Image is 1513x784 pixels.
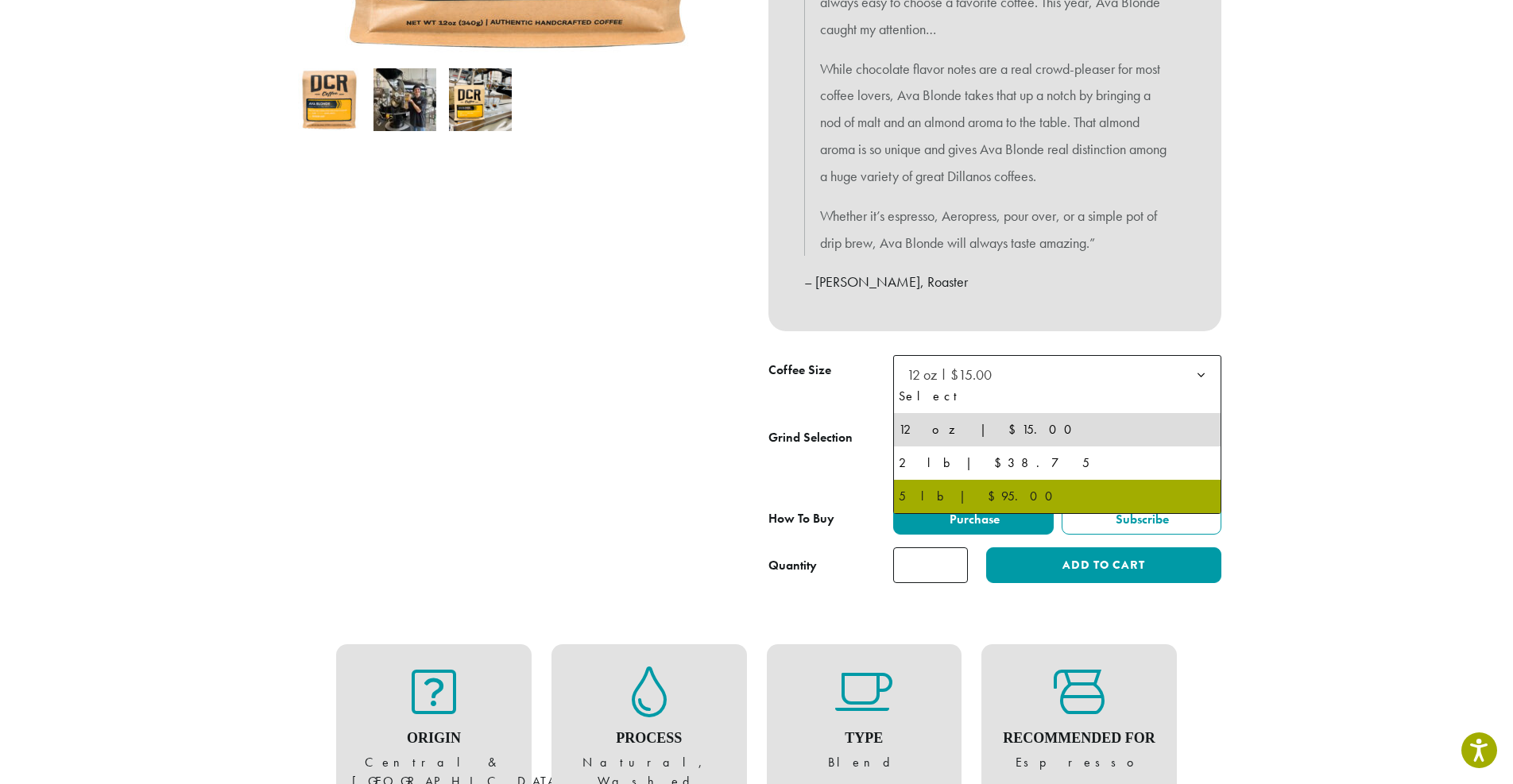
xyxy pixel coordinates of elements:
button: Add to cart [986,547,1221,583]
h4: Recommended For [997,730,1161,747]
label: Grind Selection [768,427,893,450]
span: Subscribe [1113,511,1169,527]
span: 12 oz | $15.00 [893,355,1221,394]
div: Quantity [768,556,817,575]
h4: Type [783,730,946,747]
input: Product quantity [893,547,968,583]
li: Select [894,380,1221,413]
span: 12 oz | $15.00 [900,359,1008,390]
figure: Espresso [997,666,1161,773]
p: Whether it’s espresso, Aeropress, pour over, or a simple pot of drip brew, Ava Blonde will always... [820,203,1170,257]
span: 12 oz | $15.00 [907,365,992,384]
img: Ava Blonde - Image 2 [373,68,436,131]
div: 5 lb | $95.00 [899,485,1216,508]
img: Ava Blonde [298,68,361,131]
span: How To Buy [768,510,834,527]
div: 12 oz | $15.00 [899,418,1216,442]
figure: Blend [783,666,946,773]
p: – [PERSON_NAME], Roaster [804,268,1186,295]
h4: Origin [352,730,516,747]
p: While chocolate flavor notes are a real crowd-pleaser for most coffee lovers, Ava Blonde takes th... [820,56,1170,190]
label: Coffee Size [768,359,893,382]
span: Purchase [947,511,1000,527]
img: Ava Blonde - Image 3 [449,68,512,131]
h4: Process [567,730,731,747]
div: 2 lb | $38.75 [899,451,1216,475]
